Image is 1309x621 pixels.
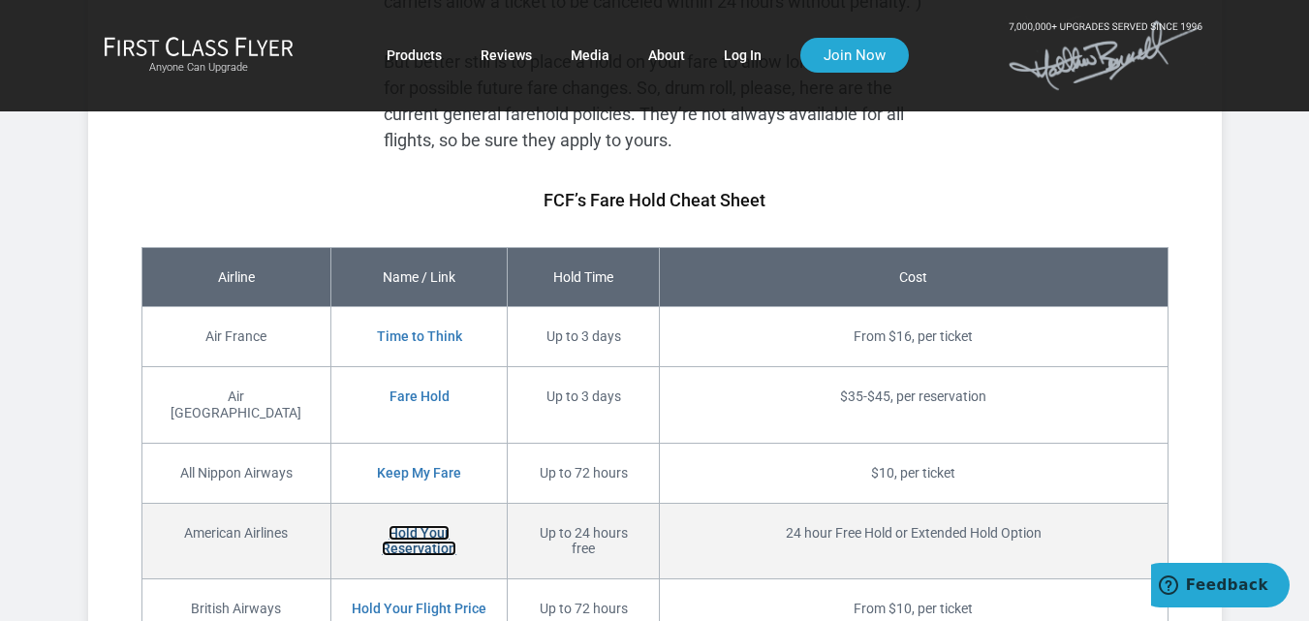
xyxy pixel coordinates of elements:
td: Up to 72 hours [508,443,660,503]
td: Hold Time [508,247,660,307]
td: Air [GEOGRAPHIC_DATA] [141,367,330,444]
a: Fare Hold [390,388,450,404]
a: Keep My Fare [377,465,461,481]
td: American Airlines [141,503,330,579]
a: First Class FlyerAnyone Can Upgrade [104,36,294,75]
td: From $16, per ticket [660,307,1168,367]
a: Hold Your Reservation [382,525,456,557]
strong: FCF’s Fare Hold Cheat Sheet [544,190,765,210]
a: Log In [724,38,762,73]
td: Air France [141,307,330,367]
a: Reviews [481,38,532,73]
td: Name / Link [330,247,507,307]
a: Media [571,38,609,73]
td: Up to 3 days [508,307,660,367]
a: Hold Your Flight Price [352,601,486,616]
td: Up to 3 days [508,367,660,444]
img: First Class Flyer [104,36,294,56]
iframe: Abre un widget desde donde se puede obtener más información [1151,563,1290,611]
a: Products [387,38,442,73]
a: Join Now [800,38,909,73]
td: $10, per ticket [660,443,1168,503]
td: Up to 24 hours free [508,503,660,579]
a: Time to Think [377,328,462,344]
td: Airline [141,247,330,307]
a: About [648,38,685,73]
td: 24 hour Free Hold or Extended Hold Option [660,503,1168,579]
td: $35-$45, per reservation [660,367,1168,444]
td: Cost [660,247,1168,307]
small: Anyone Can Upgrade [104,61,294,75]
td: All Nippon Airways [141,443,330,503]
